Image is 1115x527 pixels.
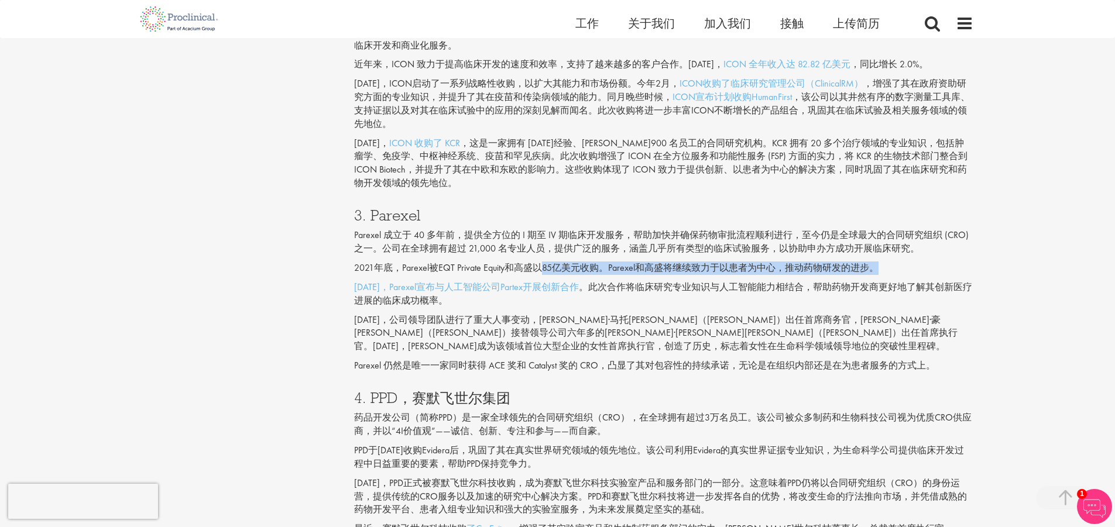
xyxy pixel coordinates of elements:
font: [DATE]， [354,137,389,149]
font: 3. Parexel [354,205,420,225]
font: Parexel 成立于 40 多年前，提供全方位的 I 期至 IV 期临床开发服务，帮助加快并确保药物审批流程顺利进行，至今仍是全球最大的合同研究组织 (CRO) 之一。公司在全球拥有超过 21... [354,229,969,254]
img: 聊天机器人 [1077,489,1112,524]
font: 4. PPD，赛默飞世尔集团 [354,388,510,407]
a: ICON收购了临床研究管理公司（ClinicalRM） [680,77,863,89]
font: PPD于[DATE]收购Evidera后，巩固了其在真实世界研究领域的领先地位。该公司利用Evidera的真实世界证据专业知识，为生命科学公司提供临床开发过程中日益重要的要素，帮助PPD保持竞争力。 [354,444,964,470]
a: ICON 全年收入达 82.82 亿美元 [723,58,850,70]
font: 近年来，ICON 致力于提高临床开发的速度和效率，支持了越来越多的客户合作。[DATE]， [354,58,723,70]
font: ，增强了其在政府资助研究方面的专业知识，并提升了其在疫苗和传染病领域的能力。同月晚些时候， [354,77,966,103]
font: Parexel 仍然是唯一一家同时获得 ACE 奖和 Catalyst 奖的 CRO，凸显了其对包容性的持续承诺，无论是在组织内部还是在为患者服务的方式上。 [354,359,935,371]
a: 上传简历 [833,16,880,31]
a: 关于我们 [628,16,675,31]
iframe: 验证码 [8,484,158,519]
a: [DATE]，Parexel宣布与人工智能公司Partex开展创新合作 [354,281,579,293]
font: 2021年底，Parexel被EQT Private Equity和高盛以85亿美元收购。Parexel和高盛将继续致力于以患者为中心，推动药物研发的进步。 [354,261,879,274]
font: [DATE]，公司领导团队进行了重大人事变动，[PERSON_NAME]·马托[PERSON_NAME]（[PERSON_NAME]）出任首席商务官，[PERSON_NAME]·豪[PERSON... [354,314,958,353]
font: ，该公司以其井然有序的数字测量工具库、支持证据以及对其在临床试验中的应用的深刻见解而闻名。此次收购将进一步丰富ICON不断增长的产品组合，巩固其在临床试验及相关服务领域的领先地位。 [354,91,970,130]
font: [DATE]，ICON收购了PRA，并于[DATE]进一步巩固和协调了合并后的团队。ICON是一家顶级CRO公司，业务遍及全球40多个国家，提供全方位的咨询、临床开发和商业化服务。 [354,26,972,51]
font: ，同比增长 2.0%。 [850,58,928,70]
font: [DATE]，PPD正式被赛默飞世尔科技收购，成为赛默飞世尔科技实验室产品和服务部门的一部分。这意味着PPD仍将以合同研究组织（CRO）的身份运营，提供传统的CRO服务以及加速的研究中心解决方案... [354,477,967,516]
font: 药品开发公司（简称PPD）是一家全球领先的合同研究组织（CRO），在全球拥有超过3万名员工。该公司被众多制药和生物科技公司视为优质CRO供应商，并以“4I价值观”——诚信、创新、专注和参与——而自豪。 [354,411,972,437]
a: 工作 [575,16,599,31]
a: ICON宣布计划收购HumanFirst [673,91,792,103]
a: 加入我们 [704,16,751,31]
font: 1 [1080,490,1084,498]
font: 。此次合作将临床研究专业知识与人工智能能力相结合，帮助药物开发商更好地了解其创新医疗进展的临床成功概率。 [354,281,972,306]
a: ICON 收购了 KCR [389,137,460,149]
font: [DATE]，ICON启动了一系列战略性收购，以扩大其能力和市场份额。今年2月， [354,77,680,89]
a: 接触 [780,16,804,31]
font: ，这是一家拥有 [DATE]经验、[PERSON_NAME]900 名员工的合同研究机构。KCR 拥有 20 多个治疗领域的专业知识，包括肿瘤学、免疫学、中枢神经系统、疫苗和罕见疾病。此次收购增... [354,137,968,190]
